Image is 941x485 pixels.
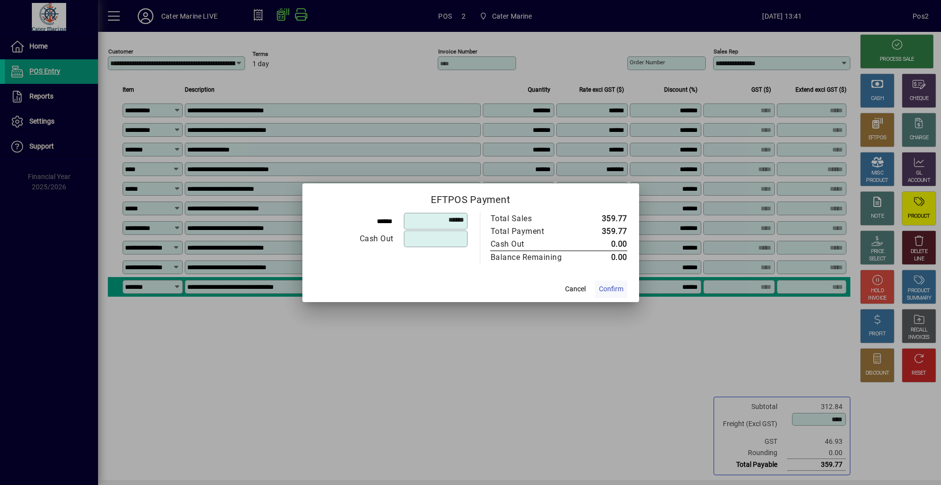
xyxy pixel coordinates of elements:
[583,212,627,225] td: 359.77
[491,238,573,250] div: Cash Out
[583,251,627,264] td: 0.00
[491,252,573,263] div: Balance Remaining
[583,225,627,238] td: 359.77
[490,225,583,238] td: Total Payment
[302,183,639,212] h2: EFTPOS Payment
[315,233,394,245] div: Cash Out
[490,212,583,225] td: Total Sales
[595,281,627,298] button: Confirm
[583,238,627,251] td: 0.00
[560,281,591,298] button: Cancel
[565,284,586,294] span: Cancel
[599,284,623,294] span: Confirm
